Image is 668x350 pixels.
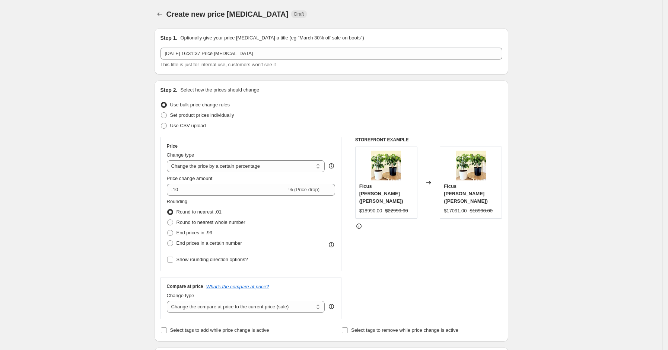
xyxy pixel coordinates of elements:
span: Rounding [167,199,188,204]
span: Change type [167,152,194,158]
h3: Price [167,143,178,149]
span: Ficus [PERSON_NAME] ([PERSON_NAME]) [359,183,403,204]
span: Round to nearest whole number [176,219,245,225]
img: FicusBenjamina02_80x.jpg [456,151,486,180]
span: Set product prices individually [170,112,234,118]
span: Change type [167,293,194,298]
span: Select tags to add while price change is active [170,327,269,333]
span: Show rounding direction options? [176,257,248,262]
span: End prices in a certain number [176,240,242,246]
span: Round to nearest .01 [176,209,222,215]
input: -15 [167,184,287,196]
div: help [328,162,335,170]
div: help [328,303,335,310]
h2: Step 1. [160,34,178,42]
button: What's the compare at price? [206,284,269,289]
h2: Step 2. [160,86,178,94]
div: $17091.00 [444,207,467,215]
span: Draft [294,11,304,17]
span: Ficus [PERSON_NAME] ([PERSON_NAME]) [444,183,488,204]
strike: $22990.00 [385,207,408,215]
p: Optionally give your price [MEDICAL_DATA] a title (eg "March 30% off sale on boots") [180,34,364,42]
span: Create new price [MEDICAL_DATA] [166,10,289,18]
p: Select how the prices should change [180,86,259,94]
div: $18990.00 [359,207,382,215]
span: Price change amount [167,176,213,181]
span: This title is just for internal use, customers won't see it [160,62,276,67]
input: 30% off holiday sale [160,48,502,60]
span: % (Price drop) [289,187,319,192]
span: Select tags to remove while price change is active [351,327,458,333]
span: Use bulk price change rules [170,102,230,107]
h6: STOREFRONT EXAMPLE [355,137,502,143]
h3: Compare at price [167,283,203,289]
img: FicusBenjamina02_80x.jpg [371,151,401,180]
span: Use CSV upload [170,123,206,128]
button: Price change jobs [155,9,165,19]
strike: $18990.00 [470,207,493,215]
span: End prices in .99 [176,230,213,235]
